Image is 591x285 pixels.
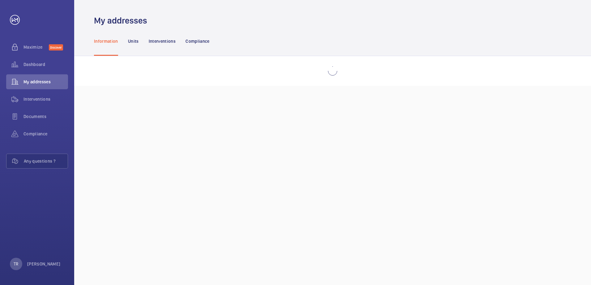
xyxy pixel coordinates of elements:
span: Interventions [23,96,68,102]
p: Information [94,38,118,44]
span: Dashboard [23,61,68,68]
span: Documents [23,113,68,120]
p: TR [14,261,18,267]
span: Any questions ? [24,158,68,164]
p: Interventions [149,38,176,44]
span: Discover [49,44,63,50]
p: [PERSON_NAME] [27,261,61,267]
p: Units [128,38,139,44]
span: Maximize [23,44,49,50]
h1: My addresses [94,15,147,26]
span: My addresses [23,79,68,85]
p: Compliance [185,38,210,44]
span: Compliance [23,131,68,137]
